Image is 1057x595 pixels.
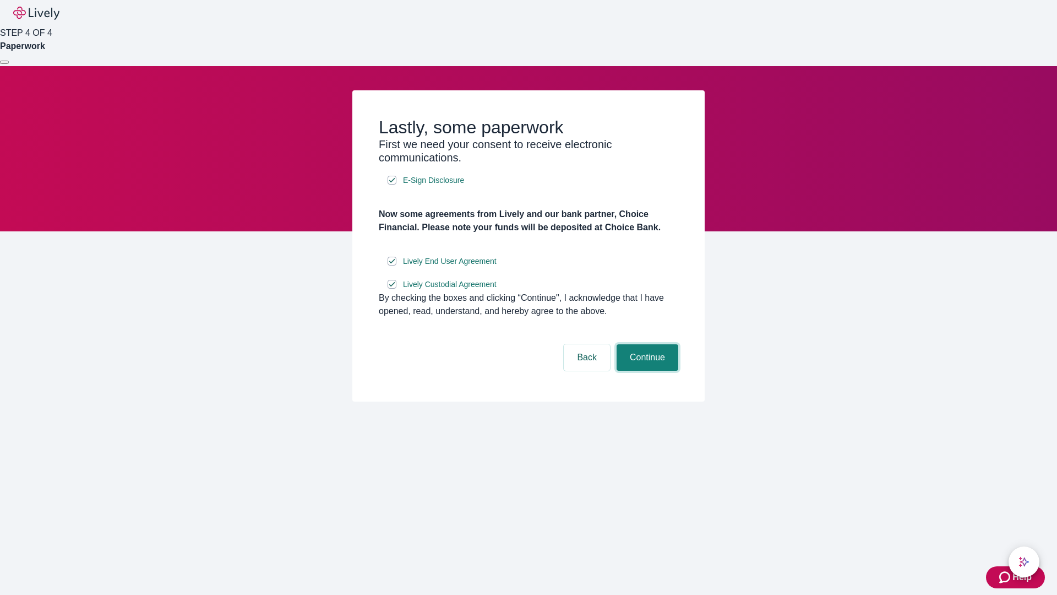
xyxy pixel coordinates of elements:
[1018,556,1029,567] svg: Lively AI Assistant
[403,279,497,290] span: Lively Custodial Agreement
[986,566,1045,588] button: Zendesk support iconHelp
[564,344,610,371] button: Back
[617,344,678,371] button: Continue
[401,255,499,268] a: e-sign disclosure document
[403,256,497,267] span: Lively End User Agreement
[379,138,678,164] h3: First we need your consent to receive electronic communications.
[401,278,499,291] a: e-sign disclosure document
[1012,571,1032,584] span: Help
[379,208,678,234] h4: Now some agreements from Lively and our bank partner, Choice Financial. Please note your funds wi...
[1009,547,1039,577] button: chat
[403,175,464,186] span: E-Sign Disclosure
[401,174,466,187] a: e-sign disclosure document
[13,7,59,20] img: Lively
[379,291,678,318] div: By checking the boxes and clicking “Continue", I acknowledge that I have opened, read, understand...
[999,571,1012,584] svg: Zendesk support icon
[379,117,678,138] h2: Lastly, some paperwork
